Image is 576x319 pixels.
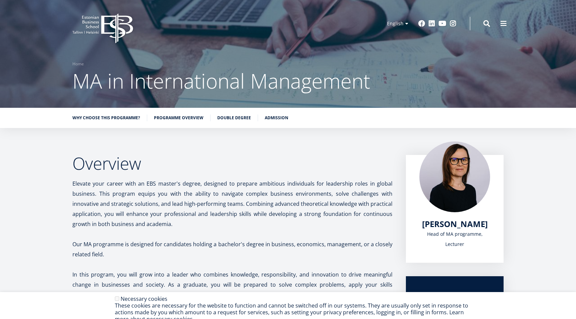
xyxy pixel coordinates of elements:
span: [PERSON_NAME] [422,218,488,229]
div: Head of MA programme, Lecturer [419,229,490,249]
a: Programme overview [154,115,203,121]
a: Double Degree [217,115,251,121]
div: 2 years [419,290,490,300]
p: Our MA programme is designed for candidates holding a bachelor's degree in business, economics, m... [72,239,392,259]
a: Facebook [418,20,425,27]
h2: Overview [72,155,392,172]
a: Why choose this programme? [72,115,140,121]
span: Elevate your career with an EBS master's degree, designed to prepare ambitious individuals for le... [72,180,392,228]
label: Necessary cookies [121,295,167,302]
a: Instagram [450,20,456,27]
a: Linkedin [428,20,435,27]
span: MA in International Management [72,67,370,95]
a: Home [72,61,84,67]
a: Youtube [439,20,446,27]
a: Admission [265,115,288,121]
p: In this program, you will grow into a leader who combines knowledge, responsibility, and innovati... [72,269,392,300]
img: Piret Masso [419,141,490,212]
a: [PERSON_NAME] [422,219,488,229]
